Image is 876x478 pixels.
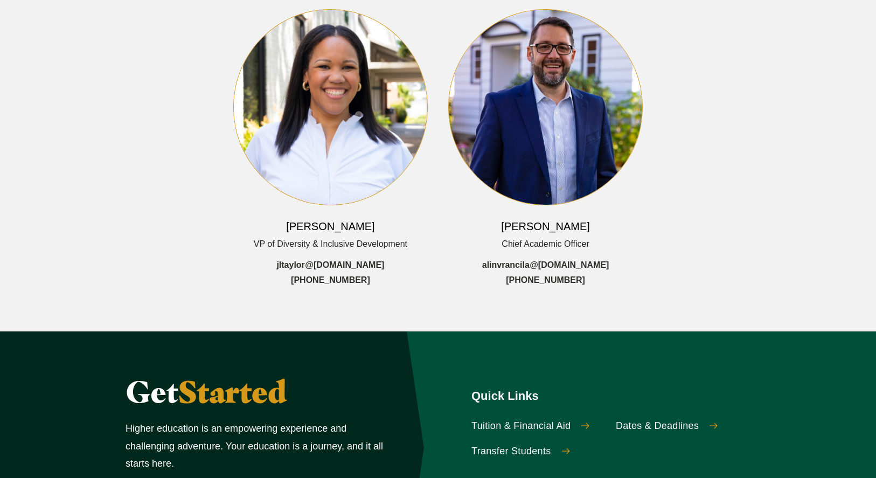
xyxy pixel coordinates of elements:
[234,10,428,205] img: JessicaTaylorHeadshot
[471,388,750,404] h5: Quick Links
[471,420,571,432] span: Tuition & Financial Aid
[126,420,385,472] p: Higher education is an empowering experience and challenging adventure. Your education is a journ...
[126,375,385,409] h2: Get
[305,258,384,273] span: @[DOMAIN_NAME]
[502,237,589,252] span: Chief Academic Officer
[471,446,551,458] span: Transfer Students
[286,219,374,234] h6: [PERSON_NAME]
[501,219,589,234] h6: [PERSON_NAME]
[276,258,384,273] a: jltaylor @[DOMAIN_NAME]
[178,373,287,410] span: Started
[482,258,609,273] a: alinvrancila @[DOMAIN_NAME]
[449,10,643,205] img: Staff Headshot Alin Vrancila Online
[276,258,304,273] span: jltaylor
[471,446,606,458] a: Transfer Students
[616,420,750,432] a: Dates & Deadlines
[616,420,699,432] span: Dates & Deadlines
[506,273,585,288] a: [PHONE_NUMBER]
[291,273,370,288] a: [PHONE_NUMBER]
[254,237,407,252] span: VP of Diversity & Inclusive Development
[530,258,609,273] span: @[DOMAIN_NAME]
[482,258,530,273] span: alinvrancila
[471,420,606,432] a: Tuition & Financial Aid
